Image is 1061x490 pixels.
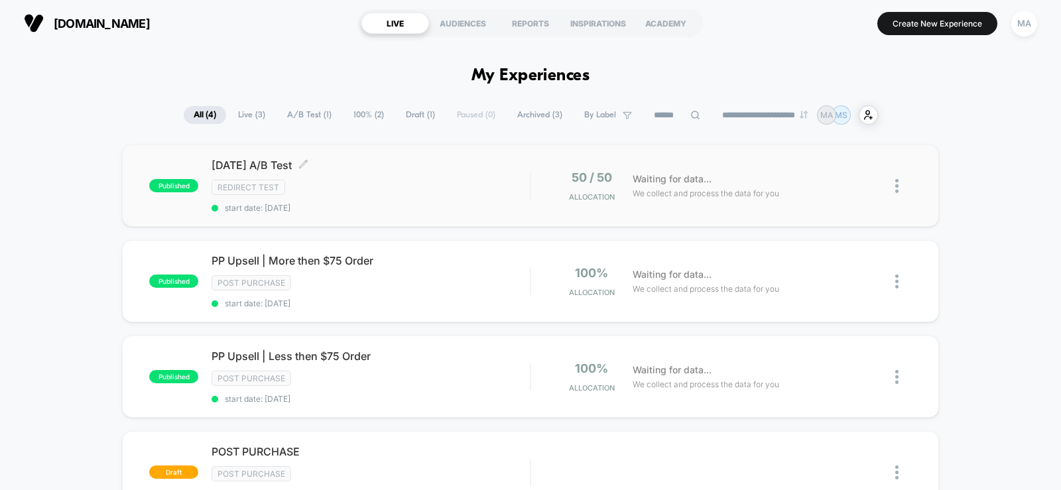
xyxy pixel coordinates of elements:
[507,106,572,124] span: Archived ( 3 )
[800,111,808,119] img: end
[564,13,632,34] div: INSPIRATIONS
[633,267,712,282] span: Waiting for data...
[877,12,997,35] button: Create New Experience
[895,179,899,193] img: close
[212,275,291,290] span: Post Purchase
[20,13,154,34] button: [DOMAIN_NAME]
[361,13,429,34] div: LIVE
[584,110,616,120] span: By Label
[569,288,615,297] span: Allocation
[633,378,779,391] span: We collect and process the data for you
[497,13,564,34] div: REPORTS
[575,361,608,375] span: 100%
[633,363,712,377] span: Waiting for data...
[633,282,779,295] span: We collect and process the data for you
[54,17,150,31] span: [DOMAIN_NAME]
[633,172,712,186] span: Waiting for data...
[149,370,198,383] span: published
[212,394,530,404] span: start date: [DATE]
[212,445,530,458] span: POST PURCHASE
[212,371,291,386] span: Post Purchase
[212,158,530,172] span: [DATE] A/B Test
[471,66,590,86] h1: My Experiences
[569,192,615,202] span: Allocation
[895,370,899,384] img: close
[895,275,899,288] img: close
[24,13,44,33] img: Visually logo
[572,170,612,184] span: 50 / 50
[149,465,198,479] span: draft
[184,106,226,124] span: All ( 4 )
[212,349,530,363] span: PP Upsell | Less then $75 Order
[569,383,615,393] span: Allocation
[396,106,445,124] span: Draft ( 1 )
[228,106,275,124] span: Live ( 3 )
[149,275,198,288] span: published
[212,466,291,481] span: Post Purchase
[429,13,497,34] div: AUDIENCES
[575,266,608,280] span: 100%
[277,106,342,124] span: A/B Test ( 1 )
[1007,10,1041,37] button: MA
[835,110,847,120] p: MS
[820,110,833,120] p: MA
[632,13,700,34] div: ACADEMY
[212,203,530,213] span: start date: [DATE]
[212,254,530,267] span: PP Upsell | More then $75 Order
[212,298,530,308] span: start date: [DATE]
[343,106,394,124] span: 100% ( 2 )
[212,180,285,195] span: Redirect Test
[1011,11,1037,36] div: MA
[633,187,779,200] span: We collect and process the data for you
[149,179,198,192] span: published
[895,465,899,479] img: close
